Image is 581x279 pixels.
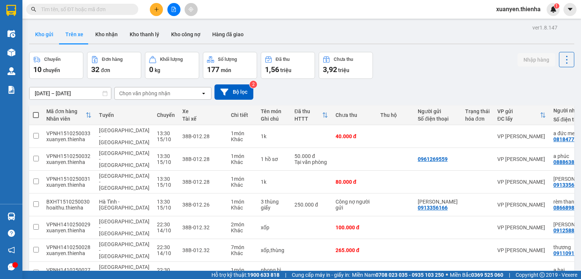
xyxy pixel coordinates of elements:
div: 80.000 đ [336,179,373,185]
div: Khác [231,159,253,165]
span: 10 [33,65,41,74]
img: warehouse-icon [7,67,15,75]
div: Khối lượng [160,57,183,62]
span: [GEOGRAPHIC_DATA] - [GEOGRAPHIC_DATA] [99,127,149,145]
span: Hỗ trợ kỹ thuật: [211,271,279,279]
div: VPNH1410250027 [46,267,92,273]
div: 3 thùng giấy [261,199,287,211]
div: 265.000 đ [336,247,373,253]
div: 38B-012.32 [182,224,223,230]
svg: open [201,90,207,96]
strong: 1900 633 818 [247,272,279,278]
div: 2 món [231,221,253,227]
div: Chưa thu [336,112,373,118]
div: phong bì thư [261,267,287,279]
div: Đơn hàng [102,57,123,62]
img: warehouse-icon [7,213,15,220]
div: 1 món [231,199,253,205]
div: VP [PERSON_NAME] [497,202,546,208]
div: 38B-012.26 [182,202,223,208]
div: VPNH1510250033 [46,130,92,136]
span: [GEOGRAPHIC_DATA] - [GEOGRAPHIC_DATA] [99,150,149,168]
div: VP [PERSON_NAME] [497,133,546,139]
div: 1 món [231,130,253,136]
div: 50.000 đ [294,153,328,159]
span: plus [154,7,159,12]
span: 177 [207,65,219,74]
div: Đã thu [294,108,322,114]
strong: 0708 023 035 - 0935 103 250 [376,272,444,278]
button: Kho nhận [89,25,124,43]
button: Khối lượng0kg [145,52,199,79]
div: xốp [261,224,287,230]
span: Miền Nam [352,271,444,279]
button: Kho thanh lý [124,25,165,43]
span: triệu [338,67,349,73]
div: VP [PERSON_NAME] [497,247,546,253]
div: 1 món [231,153,253,159]
div: 13:30 [157,176,175,182]
img: logo.jpg [9,9,47,47]
b: GỬI : VP [PERSON_NAME] [9,54,130,66]
div: Ghi chú [261,116,287,122]
div: Người gửi [418,108,458,114]
span: 1,56 [265,65,279,74]
div: Chưa thu [334,57,353,62]
span: | [285,271,286,279]
input: Select a date range. [30,87,111,99]
div: 38B-012.28 [182,133,223,139]
div: VPNH1410250028 [46,244,92,250]
span: file-add [171,7,176,12]
div: xuanyen.thienha [46,250,92,256]
th: Toggle SortBy [494,105,550,125]
div: Khác [231,205,253,211]
div: BXHT1510250030 [46,199,92,205]
div: 15/10 [157,136,175,142]
span: notification [8,247,15,254]
div: VP [PERSON_NAME] [497,179,546,185]
span: Cung cấp máy in - giấy in: [292,271,350,279]
div: 22:30 [157,244,175,250]
div: Đã thu [276,57,290,62]
div: VP [PERSON_NAME] [497,224,546,230]
span: món [221,67,231,73]
div: Tại văn phòng [294,159,328,165]
span: copyright [540,272,545,278]
button: Kho công nợ [165,25,206,43]
div: 40.000 đ [336,133,373,139]
div: Tuyến [99,112,149,118]
span: chuyến [43,67,60,73]
button: Nhập hàng [517,53,555,66]
div: 7 món [231,244,253,250]
div: VPNH1510250031 [46,176,92,182]
div: xuanyen.thienha [46,182,92,188]
div: Tài xế [182,116,223,122]
th: Toggle SortBy [291,105,332,125]
div: 40.000 đ [336,270,373,276]
div: ĐC lấy [497,116,540,122]
div: xuanyen.thienha [46,159,92,165]
span: [GEOGRAPHIC_DATA] - [GEOGRAPHIC_DATA] [99,173,149,191]
span: | [509,271,510,279]
div: 15/10 [157,182,175,188]
div: Khác [231,182,253,188]
div: 1 món [231,176,253,182]
div: 13:30 [157,153,175,159]
strong: 0369 525 060 [471,272,503,278]
div: 0913356166 [418,205,448,211]
span: 1 [555,3,558,9]
span: message [8,263,15,270]
div: xốp,thùng [261,247,287,253]
li: Hotline: 0981127575, 0981347575, 19009067 [70,28,312,37]
button: Số lượng177món [203,52,257,79]
li: Số [GEOGRAPHIC_DATA][PERSON_NAME], P. [GEOGRAPHIC_DATA] [70,18,312,28]
img: warehouse-icon [7,30,15,38]
div: 13:30 [157,130,175,136]
span: search [31,7,36,12]
div: xuanyen.thienha [46,136,92,142]
span: aim [188,7,194,12]
span: ⚪️ [446,273,448,276]
div: 1 hồ sơ [261,156,287,162]
div: VP [PERSON_NAME] [497,156,546,162]
div: Thu hộ [380,112,410,118]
